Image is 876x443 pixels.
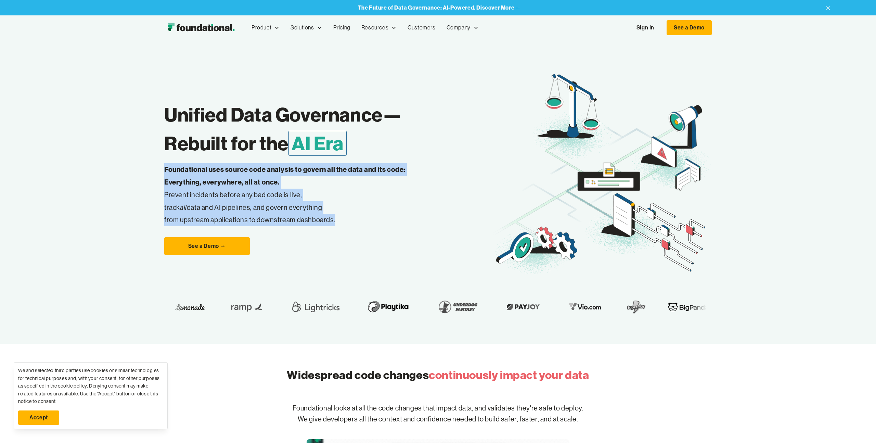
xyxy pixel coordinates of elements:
[291,23,314,32] div: Solutions
[435,297,481,316] img: Underdog Fantasy
[227,297,268,316] img: Ramp
[503,302,543,312] img: Payjoy
[364,297,413,316] img: Playtika
[219,392,657,436] p: Foundational looks at all the code changes that impact data, and validates they're safe to deploy...
[252,23,271,32] div: Product
[18,410,59,425] a: Accept
[356,16,402,39] div: Resources
[402,16,441,39] a: Customers
[164,21,238,35] img: Foundational Logo
[753,364,876,443] iframe: Chat Widget
[429,368,589,382] span: continuously impact your data
[361,23,388,32] div: Resources
[565,302,605,312] img: Vio.com
[667,20,712,35] a: See a Demo
[668,302,708,312] img: BigPanda
[164,237,250,255] a: See a Demo →
[164,163,427,226] p: Prevent incidents before any bad code is live, track data and AI pipelines, and govern everything...
[627,297,646,316] img: SuperPlay
[180,203,187,212] em: all
[358,4,521,11] a: The Future of Data Governance: AI-Powered. Discover More →
[328,16,356,39] a: Pricing
[441,16,484,39] div: Company
[287,367,589,383] h2: Widespread code changes
[288,131,347,156] span: AI Era
[630,21,661,35] a: Sign In
[285,16,327,39] div: Solutions
[246,16,285,39] div: Product
[164,100,493,158] h1: Unified Data Governance— Rebuilt for the
[164,21,238,35] a: home
[175,302,205,312] img: Lemonade
[18,367,163,405] div: We and selected third parties use cookies or similar technologies for technical purposes and, wit...
[447,23,471,32] div: Company
[164,165,405,186] strong: Foundational uses source code analysis to govern all the data and its code: Everything, everywher...
[290,297,342,316] img: Lightricks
